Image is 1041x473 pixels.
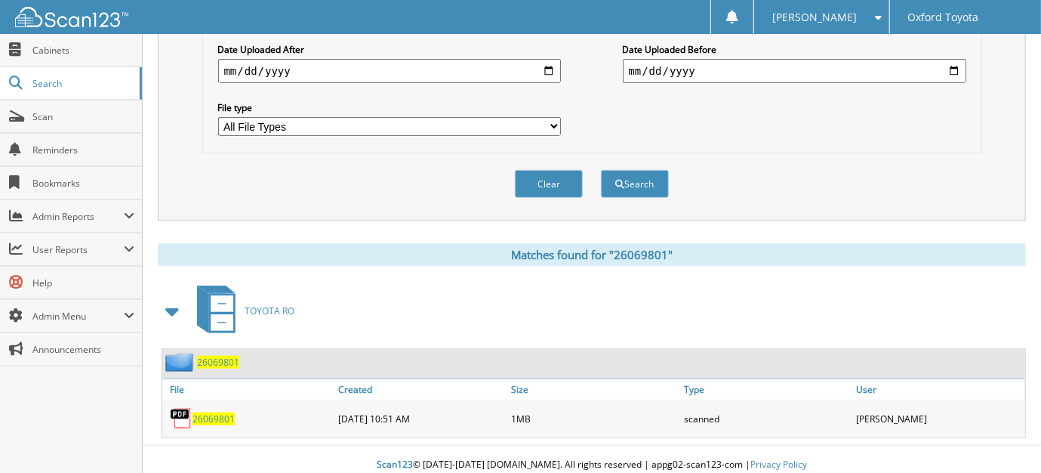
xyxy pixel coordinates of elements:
[197,356,239,369] a: 26069801
[623,59,966,83] input: end
[32,343,134,356] span: Announcements
[162,379,335,400] a: File
[158,243,1026,266] div: Matches found for "26069801"
[188,281,294,341] a: TOYOTA RO
[32,144,134,156] span: Reminders
[170,407,192,430] img: PDF.png
[750,458,807,471] a: Privacy Policy
[507,379,680,400] a: Size
[507,403,680,434] div: 1MB
[377,458,413,471] span: Scan123
[966,400,1041,473] iframe: Chat Widget
[218,43,562,56] label: Date Uploaded After
[32,110,134,123] span: Scan
[623,43,966,56] label: Date Uploaded Before
[32,277,134,289] span: Help
[852,379,1025,400] a: User
[601,170,669,198] button: Search
[245,305,294,317] span: TOYOTA RO
[15,7,128,27] img: scan123-logo-white.svg
[680,403,853,434] div: scanned
[335,379,508,400] a: Created
[32,177,134,190] span: Bookmarks
[32,44,134,57] span: Cabinets
[680,379,853,400] a: Type
[32,243,124,256] span: User Reports
[852,403,1025,434] div: [PERSON_NAME]
[192,413,235,425] a: 26069801
[32,210,124,223] span: Admin Reports
[335,403,508,434] div: [DATE] 10:51 AM
[32,310,124,323] span: Admin Menu
[218,59,562,83] input: start
[165,353,197,372] img: folder2.png
[772,13,857,22] span: [PERSON_NAME]
[32,77,132,90] span: Search
[515,170,583,198] button: Clear
[908,13,979,22] span: Oxford Toyota
[218,101,562,114] label: File type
